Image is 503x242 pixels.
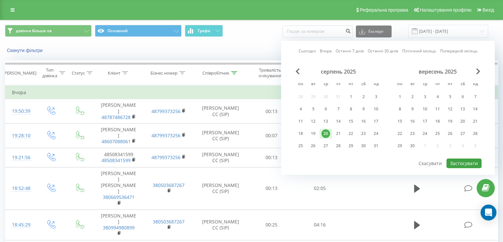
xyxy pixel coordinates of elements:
abbr: п’ятниця [445,80,455,90]
div: ср 20 серп 2025 р. [319,129,332,139]
div: вт 9 вер 2025 р. [406,104,419,114]
div: 29 [347,142,355,150]
span: Реферальна програма [360,7,408,13]
div: пн 8 вер 2025 р. [394,104,406,114]
div: 8 [396,105,404,113]
div: 19 [446,117,454,126]
button: Експорт [356,26,392,37]
span: Next Month [476,68,480,74]
div: пт 1 серп 2025 р. [345,92,357,102]
div: 17 [372,117,380,126]
div: вт 19 серп 2025 р. [307,129,319,139]
div: 19:50:39 [12,105,29,118]
a: 48799373256 [151,108,181,114]
div: 11 [433,105,442,113]
div: 22 [396,129,404,138]
div: 31 [372,142,380,150]
abbr: середа [420,80,430,90]
td: [PERSON_NAME] CC (SIP) [194,167,248,210]
div: 19 [309,129,317,138]
div: пт 29 серп 2025 р. [345,141,357,151]
a: 48508341599 [102,157,131,163]
div: 13 [458,105,467,113]
div: 13 [321,117,330,126]
div: 18:45:29 [12,218,29,231]
div: 18 [296,129,305,138]
button: Основний [95,25,182,37]
div: 25 [296,142,305,150]
span: Вихід [482,7,494,13]
div: пт 5 вер 2025 р. [444,92,456,102]
a: 380994980899 [103,224,135,231]
abbr: субота [358,80,368,90]
a: Попередній місяць [440,48,478,54]
td: 00:07 [248,123,296,148]
div: сб 13 вер 2025 р. [456,104,469,114]
div: Клієнт [108,70,120,76]
span: дзвінки більше хв [16,28,52,33]
abbr: п’ятниця [346,80,356,90]
button: дзвінки більше хв [5,25,92,37]
div: 27 [458,129,467,138]
div: 28 [334,142,343,150]
div: сб 16 серп 2025 р. [357,116,370,126]
div: 5 [446,92,454,101]
div: ср 3 вер 2025 р. [419,92,431,102]
abbr: четвер [433,80,442,90]
a: Поточний місяць [402,48,436,54]
div: 15 [347,117,355,126]
td: 04:16 [296,210,344,240]
div: 17 [421,117,429,126]
div: 7 [471,92,480,101]
div: 21 [334,129,343,138]
div: 24 [372,129,380,138]
div: ср 17 вер 2025 р. [419,116,431,126]
div: 1 [347,92,355,101]
div: вт 12 серп 2025 р. [307,116,319,126]
div: пт 8 серп 2025 р. [345,104,357,114]
div: нд 31 серп 2025 р. [370,141,382,151]
div: 16 [359,117,368,126]
a: 48787486728 [102,114,131,120]
div: чт 14 серп 2025 р. [332,116,345,126]
div: сб 20 вер 2025 р. [456,116,469,126]
div: 29 [396,142,404,150]
div: 24 [421,129,429,138]
td: 00:25 [248,210,296,240]
a: Останні 7 днів [336,48,364,54]
div: 30 [408,142,417,150]
div: 19:21:56 [12,151,29,164]
div: 15 [396,117,404,126]
div: сб 2 серп 2025 р. [357,92,370,102]
input: Пошук за номером [282,26,353,37]
span: Налаштування профілю [420,7,471,13]
div: 30 [359,142,368,150]
div: пн 18 серп 2025 р. [294,129,307,139]
div: 6 [458,92,467,101]
div: ср 27 серп 2025 р. [319,141,332,151]
td: [PERSON_NAME] [PERSON_NAME] [94,167,144,210]
div: сб 23 серп 2025 р. [357,129,370,139]
button: Скинути фільтри [5,47,46,53]
div: нд 10 серп 2025 р. [370,104,382,114]
div: нд 7 вер 2025 р. [469,92,482,102]
div: ср 10 вер 2025 р. [419,104,431,114]
div: 14 [471,105,480,113]
div: 22 [347,129,355,138]
div: пт 12 вер 2025 р. [444,104,456,114]
div: Співробітник [202,70,230,76]
div: 11 [296,117,305,126]
div: 10 [372,105,380,113]
abbr: неділя [371,80,381,90]
div: 4 [296,105,305,113]
td: [PERSON_NAME] CC (SIP) [194,148,248,167]
abbr: неділя [470,80,480,90]
div: пт 19 вер 2025 р. [444,116,456,126]
div: 12 [309,117,317,126]
a: 380503687267 [153,218,185,225]
div: чт 21 серп 2025 р. [332,129,345,139]
div: пн 11 серп 2025 р. [294,116,307,126]
td: Вчора [5,86,498,99]
div: 8 [347,105,355,113]
abbr: вівторок [407,80,417,90]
